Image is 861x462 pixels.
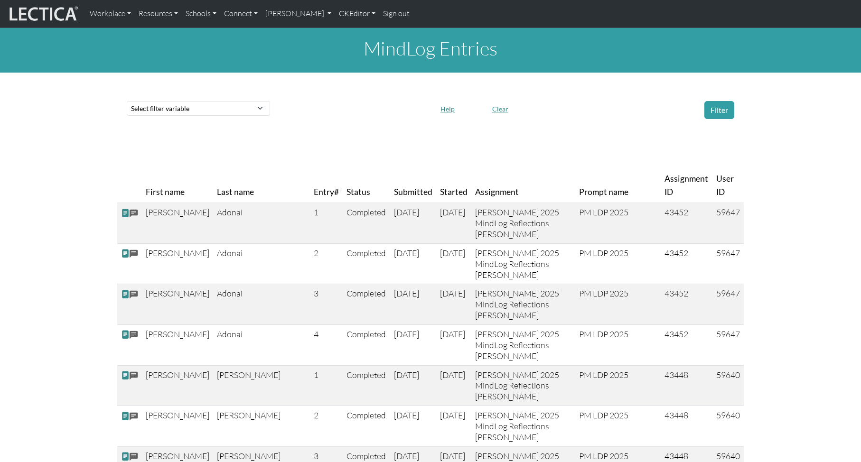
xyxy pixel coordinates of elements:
[436,102,459,116] button: Help
[86,4,135,24] a: Workplace
[310,284,343,325] td: 3
[390,284,436,325] td: [DATE]
[121,330,130,340] span: view
[310,168,343,203] th: Entry#
[262,4,335,24] a: [PERSON_NAME]
[471,365,576,406] td: [PERSON_NAME] 2025 MindLog Reflections [PERSON_NAME]
[121,411,130,421] span: view
[390,324,436,365] td: [DATE]
[704,101,734,119] button: Filter
[142,406,213,447] td: [PERSON_NAME]
[471,243,576,284] td: [PERSON_NAME] 2025 MindLog Reflections [PERSON_NAME]
[436,168,471,203] th: Started
[121,370,130,380] span: view
[390,365,436,406] td: [DATE]
[661,243,712,284] td: 43452
[390,168,436,203] th: Submitted
[7,5,78,23] img: lecticalive
[121,452,130,462] span: view
[310,406,343,447] td: 2
[121,249,130,259] span: view
[471,168,576,203] th: Assignment
[213,203,310,244] td: Adonai
[142,168,213,203] th: First name
[213,324,310,365] td: Adonai
[471,284,576,325] td: [PERSON_NAME] 2025 MindLog Reflections [PERSON_NAME]
[310,365,343,406] td: 1
[213,284,310,325] td: Adonai
[436,243,471,284] td: [DATE]
[142,203,213,244] td: [PERSON_NAME]
[130,370,138,381] span: comments
[121,208,130,218] span: view
[142,284,213,325] td: [PERSON_NAME]
[471,203,576,244] td: [PERSON_NAME] 2025 MindLog Reflections [PERSON_NAME]
[343,203,390,244] td: Completed
[575,284,661,325] td: PM LDP 2025
[575,324,661,365] td: PM LDP 2025
[712,168,744,203] th: User ID
[135,4,182,24] a: Resources
[390,243,436,284] td: [DATE]
[343,284,390,325] td: Completed
[142,243,213,284] td: [PERSON_NAME]
[213,365,310,406] td: [PERSON_NAME]
[130,208,138,219] span: comments
[712,284,744,325] td: 59647
[343,168,390,203] th: Status
[390,203,436,244] td: [DATE]
[213,243,310,284] td: Adonai
[310,243,343,284] td: 2
[436,203,471,244] td: [DATE]
[130,249,138,259] span: comments
[436,406,471,447] td: [DATE]
[488,102,513,116] button: Clear
[575,365,661,406] td: PM LDP 2025
[130,411,138,422] span: comments
[343,324,390,365] td: Completed
[575,168,661,203] th: Prompt name
[575,243,661,284] td: PM LDP 2025
[142,324,213,365] td: [PERSON_NAME]
[712,203,744,244] td: 59647
[661,168,712,203] th: Assignment ID
[436,365,471,406] td: [DATE]
[310,324,343,365] td: 4
[471,406,576,447] td: [PERSON_NAME] 2025 MindLog Reflections [PERSON_NAME]
[575,406,661,447] td: PM LDP 2025
[310,203,343,244] td: 1
[661,203,712,244] td: 43452
[661,284,712,325] td: 43452
[130,330,138,341] span: comments
[142,365,213,406] td: [PERSON_NAME]
[213,406,310,447] td: [PERSON_NAME]
[121,289,130,299] span: view
[712,243,744,284] td: 59647
[575,203,661,244] td: PM LDP 2025
[436,324,471,365] td: [DATE]
[343,365,390,406] td: Completed
[390,406,436,447] td: [DATE]
[343,406,390,447] td: Completed
[436,284,471,325] td: [DATE]
[220,4,262,24] a: Connect
[335,4,379,24] a: CKEditor
[343,243,390,284] td: Completed
[712,324,744,365] td: 59647
[712,406,744,447] td: 59640
[130,289,138,300] span: comments
[436,103,459,113] a: Help
[712,365,744,406] td: 59640
[471,324,576,365] td: [PERSON_NAME] 2025 MindLog Reflections [PERSON_NAME]
[661,365,712,406] td: 43448
[379,4,413,24] a: Sign out
[182,4,220,24] a: Schools
[661,406,712,447] td: 43448
[213,168,310,203] th: Last name
[661,324,712,365] td: 43452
